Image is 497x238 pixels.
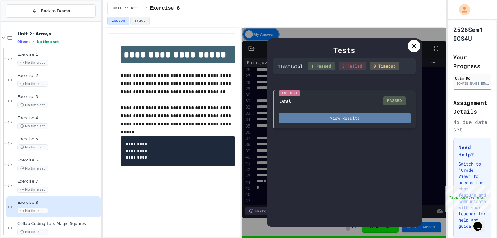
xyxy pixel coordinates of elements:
[458,143,486,158] h3: Need Help?
[458,161,486,229] p: Switch to "Grade View" to access the chat feature and communicate with your teacher for help and ...
[278,63,303,69] div: 1 Test Total
[17,102,48,108] span: No time set
[370,62,399,71] div: 0 Timeout
[453,118,491,133] div: No due date set
[453,53,491,70] h2: Your Progress
[17,137,99,142] span: Exercise 5
[279,113,411,123] button: View Results
[17,221,99,226] span: Collab Coding Lab: Magic Squares
[17,158,99,163] span: Exercise 6
[455,75,490,81] div: Quan Do
[17,179,99,184] span: Exercise 7
[308,62,335,71] div: 1 Passed
[279,90,300,96] div: I/O Test
[383,96,406,105] div: PASSED
[107,17,129,25] button: Lesson
[455,81,490,86] div: [DOMAIN_NAME][EMAIL_ADDRESS][DOMAIN_NAME]
[17,187,48,193] span: No time set
[339,62,366,71] div: 0 Failed
[17,60,48,66] span: No time set
[273,44,416,56] div: Tests
[17,166,48,171] span: No time set
[17,208,48,214] span: No time set
[150,5,180,12] span: Exercise 8
[33,39,34,44] span: •
[471,213,491,232] iframe: chat widget
[445,186,491,212] iframe: chat widget
[145,6,147,11] span: /
[41,8,70,14] span: Back to Teams
[17,31,99,37] span: Unit 2: Arrays
[453,25,491,43] h1: 2526Sem1 ICS4U
[17,94,99,100] span: Exercise 3
[17,81,48,87] span: No time set
[17,73,99,78] span: Exercise 2
[17,52,99,57] span: Exercise 1
[37,40,59,44] span: No time set
[279,97,291,105] div: test
[453,98,491,116] h2: Assignment Details
[17,40,30,44] span: 9 items
[113,6,143,11] span: Unit 2: Arrays
[17,115,99,121] span: Exercise 4
[17,229,48,235] span: No time set
[17,144,48,150] span: No time set
[130,17,150,25] button: Grade
[17,200,99,205] span: Exercise 8
[6,4,96,18] button: Back to Teams
[453,2,472,17] div: My Account
[17,123,48,129] span: No time set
